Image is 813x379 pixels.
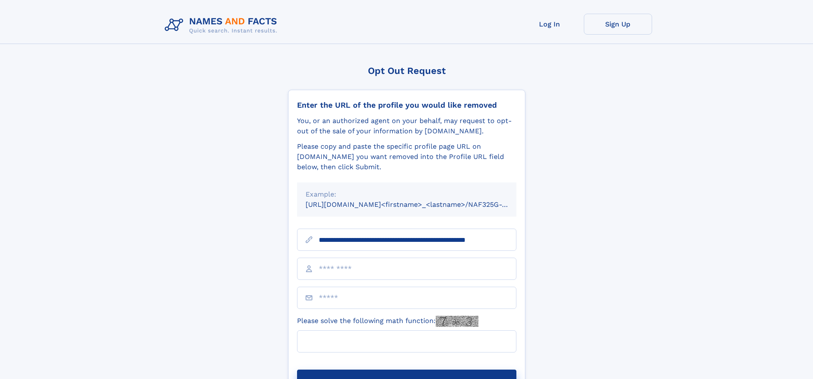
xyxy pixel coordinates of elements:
small: [URL][DOMAIN_NAME]<firstname>_<lastname>/NAF325G-xxxxxxxx [306,200,533,209]
div: You, or an authorized agent on your behalf, may request to opt-out of the sale of your informatio... [297,116,516,136]
a: Sign Up [584,14,652,35]
div: Please copy and paste the specific profile page URL on [DOMAIN_NAME] you want removed into the Pr... [297,141,516,172]
a: Log In [516,14,584,35]
div: Example: [306,189,508,200]
div: Enter the URL of the profile you would like removed [297,100,516,110]
img: Logo Names and Facts [161,14,284,37]
div: Opt Out Request [288,65,525,76]
label: Please solve the following math function: [297,316,478,327]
